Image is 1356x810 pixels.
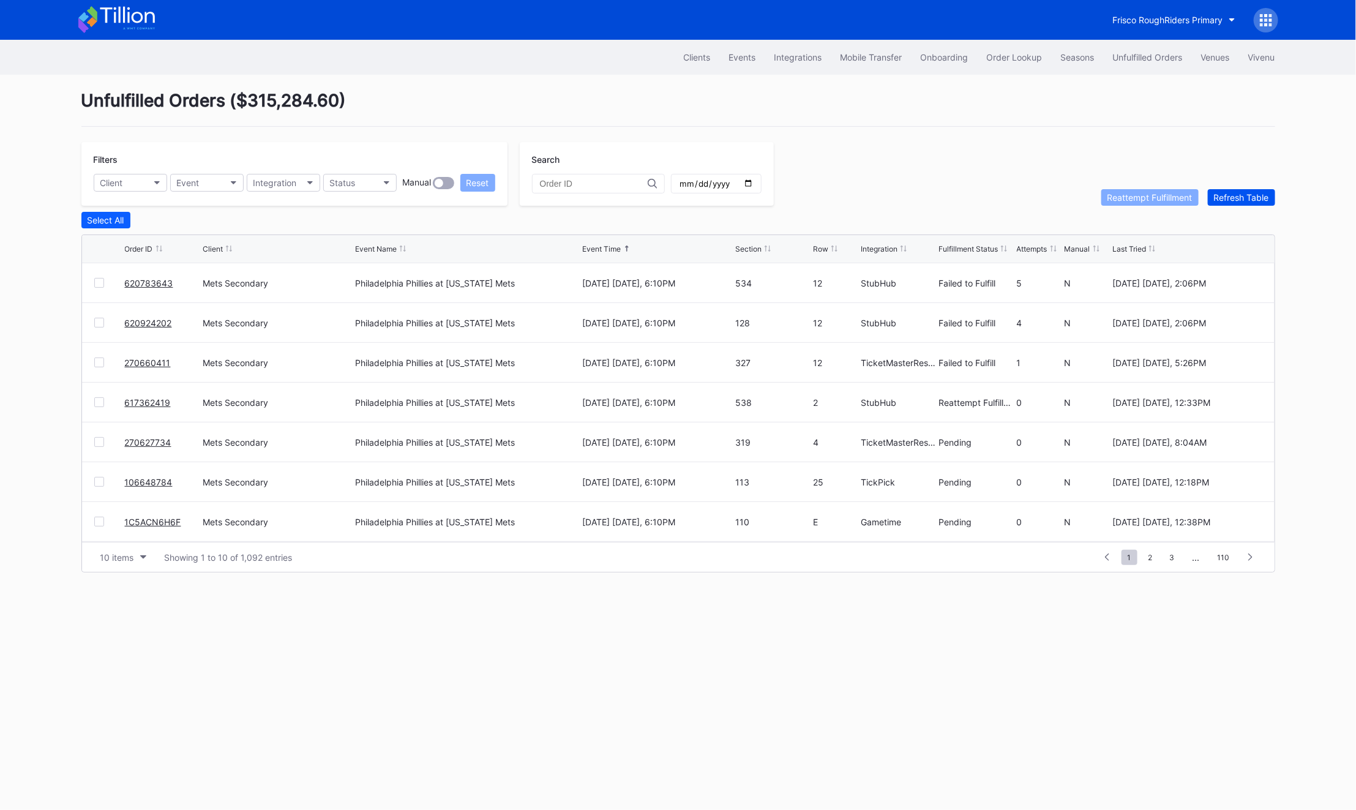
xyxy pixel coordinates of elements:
[938,517,1013,527] div: Pending
[355,437,515,448] div: Philadelphia Phillies at [US_STATE] Mets
[125,318,172,328] a: 620924202
[1214,192,1269,203] div: Refresh Table
[1239,46,1284,69] button: Vivenu
[582,437,732,448] div: [DATE] [DATE], 6:10PM
[1112,318,1262,328] div: [DATE] [DATE], 2:06PM
[813,437,858,448] div: 4
[1164,550,1181,565] span: 3
[165,552,293,563] div: Showing 1 to 10 of 1,092 entries
[1107,192,1193,203] div: Reattempt Fulfillment
[1017,318,1062,328] div: 4
[861,278,935,288] div: StubHub
[1017,358,1062,368] div: 1
[774,52,822,62] div: Integrations
[978,46,1052,69] button: Order Lookup
[813,358,858,368] div: 12
[582,318,732,328] div: [DATE] [DATE], 6:10PM
[735,318,810,328] div: 128
[1142,550,1159,565] span: 2
[831,46,912,69] button: Mobile Transfer
[355,397,515,408] div: Philadelphia Phillies at [US_STATE] Mets
[1065,318,1109,328] div: N
[813,517,858,527] div: E
[203,397,352,408] div: Mets Secondary
[735,397,810,408] div: 538
[403,177,432,189] div: Manual
[938,437,1013,448] div: Pending
[1113,52,1183,62] div: Unfulfilled Orders
[1101,189,1199,206] button: Reattempt Fulfillment
[125,437,171,448] a: 270627734
[125,358,171,368] a: 270660411
[735,437,810,448] div: 319
[532,154,762,165] div: Search
[582,278,732,288] div: [DATE] [DATE], 6:10PM
[938,358,1013,368] div: Failed to Fulfill
[813,244,828,253] div: Row
[1065,358,1109,368] div: N
[1201,52,1230,62] div: Venues
[938,318,1013,328] div: Failed to Fulfill
[323,174,397,192] button: Status
[938,477,1013,487] div: Pending
[938,244,998,253] div: Fulfillment Status
[460,174,495,192] button: Reset
[735,278,810,288] div: 534
[1061,52,1095,62] div: Seasons
[253,178,297,188] div: Integration
[125,517,181,527] a: 1C5ACN6H6F
[861,244,897,253] div: Integration
[765,46,831,69] a: Integrations
[1065,278,1109,288] div: N
[355,318,515,328] div: Philadelphia Phillies at [US_STATE] Mets
[735,517,810,527] div: 110
[1065,517,1109,527] div: N
[735,358,810,368] div: 327
[912,46,978,69] a: Onboarding
[203,278,352,288] div: Mets Secondary
[203,517,352,527] div: Mets Secondary
[355,244,397,253] div: Event Name
[1017,437,1062,448] div: 0
[1052,46,1104,69] a: Seasons
[861,437,935,448] div: TicketMasterResale
[1065,437,1109,448] div: N
[1192,46,1239,69] button: Venues
[938,278,1013,288] div: Failed to Fulfill
[1212,550,1236,565] span: 110
[81,212,130,228] button: Select All
[582,477,732,487] div: [DATE] [DATE], 6:10PM
[170,174,244,192] button: Event
[203,477,352,487] div: Mets Secondary
[861,318,935,328] div: StubHub
[203,244,223,253] div: Client
[1112,278,1262,288] div: [DATE] [DATE], 2:06PM
[841,52,902,62] div: Mobile Transfer
[861,517,935,527] div: Gametime
[1065,244,1090,253] div: Manual
[1017,477,1062,487] div: 0
[987,52,1043,62] div: Order Lookup
[813,397,858,408] div: 2
[582,397,732,408] div: [DATE] [DATE], 6:10PM
[100,178,123,188] div: Client
[355,517,515,527] div: Philadelphia Phillies at [US_STATE] Mets
[1113,15,1223,25] div: Frisco RoughRiders Primary
[203,318,352,328] div: Mets Secondary
[1112,397,1262,408] div: [DATE] [DATE], 12:33PM
[1017,397,1062,408] div: 0
[1248,52,1275,62] div: Vivenu
[1104,46,1192,69] a: Unfulfilled Orders
[1104,9,1245,31] button: Frisco RoughRiders Primary
[125,244,153,253] div: Order ID
[938,397,1013,408] div: Reattempt Fulfillment
[1122,550,1137,565] span: 1
[582,517,732,527] div: [DATE] [DATE], 6:10PM
[94,549,152,566] button: 10 items
[355,358,515,368] div: Philadelphia Phillies at [US_STATE] Mets
[203,437,352,448] div: Mets Secondary
[177,178,200,188] div: Event
[813,278,858,288] div: 12
[684,52,711,62] div: Clients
